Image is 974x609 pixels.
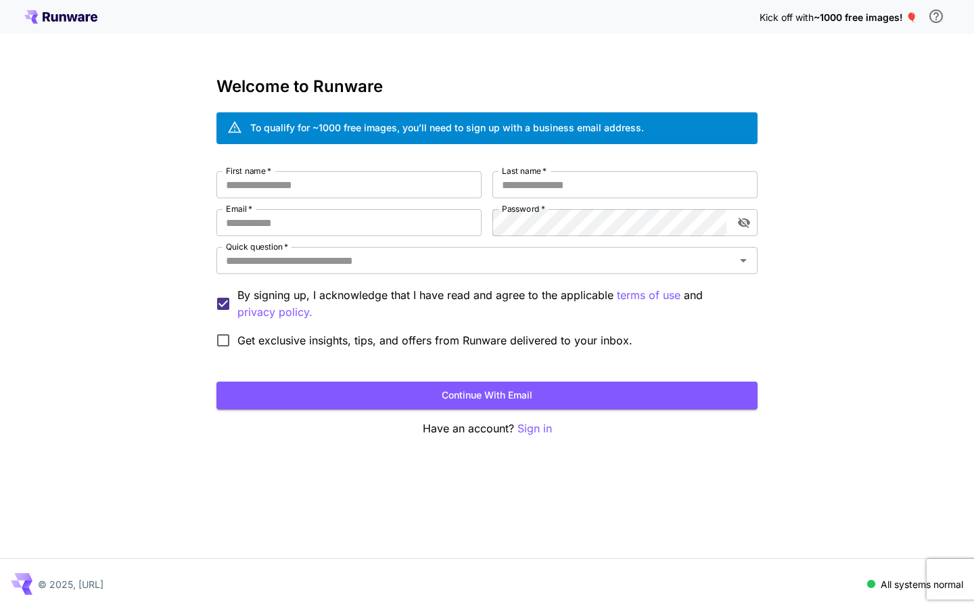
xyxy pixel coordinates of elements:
[734,251,753,270] button: Open
[250,120,644,135] div: To qualify for ~1000 free images, you’ll need to sign up with a business email address.
[226,241,288,252] label: Quick question
[226,203,252,215] label: Email
[502,203,545,215] label: Password
[216,77,758,96] h3: Welcome to Runware
[237,332,632,348] span: Get exclusive insights, tips, and offers from Runware delivered to your inbox.
[617,287,680,304] button: By signing up, I acknowledge that I have read and agree to the applicable and privacy policy.
[517,420,552,437] button: Sign in
[923,3,950,30] button: In order to qualify for free credit, you need to sign up with a business email address and click ...
[38,577,103,591] p: © 2025, [URL]
[814,12,917,23] span: ~1000 free images! 🎈
[502,165,547,177] label: Last name
[226,165,271,177] label: First name
[216,382,758,409] button: Continue with email
[881,577,963,591] p: All systems normal
[732,210,756,235] button: toggle password visibility
[760,12,814,23] span: Kick off with
[237,287,747,321] p: By signing up, I acknowledge that I have read and agree to the applicable and
[216,420,758,437] p: Have an account?
[237,304,312,321] p: privacy policy.
[237,304,312,321] button: By signing up, I acknowledge that I have read and agree to the applicable terms of use and
[617,287,680,304] p: terms of use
